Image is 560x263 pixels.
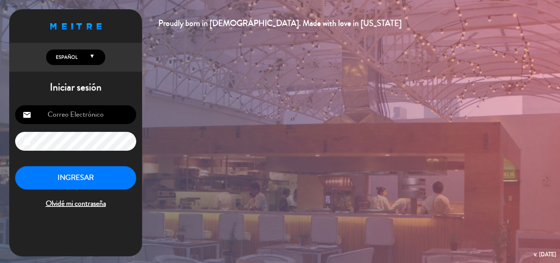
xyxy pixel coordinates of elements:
i: lock [23,137,31,146]
div: v. [DATE] [534,249,556,259]
i: email [23,110,31,119]
span: Olvidé mi contraseña [15,198,136,210]
span: Español [54,54,78,61]
h1: Iniciar sesión [9,81,142,94]
input: Correo Electrónico [15,105,136,124]
button: INGRESAR [15,166,136,189]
